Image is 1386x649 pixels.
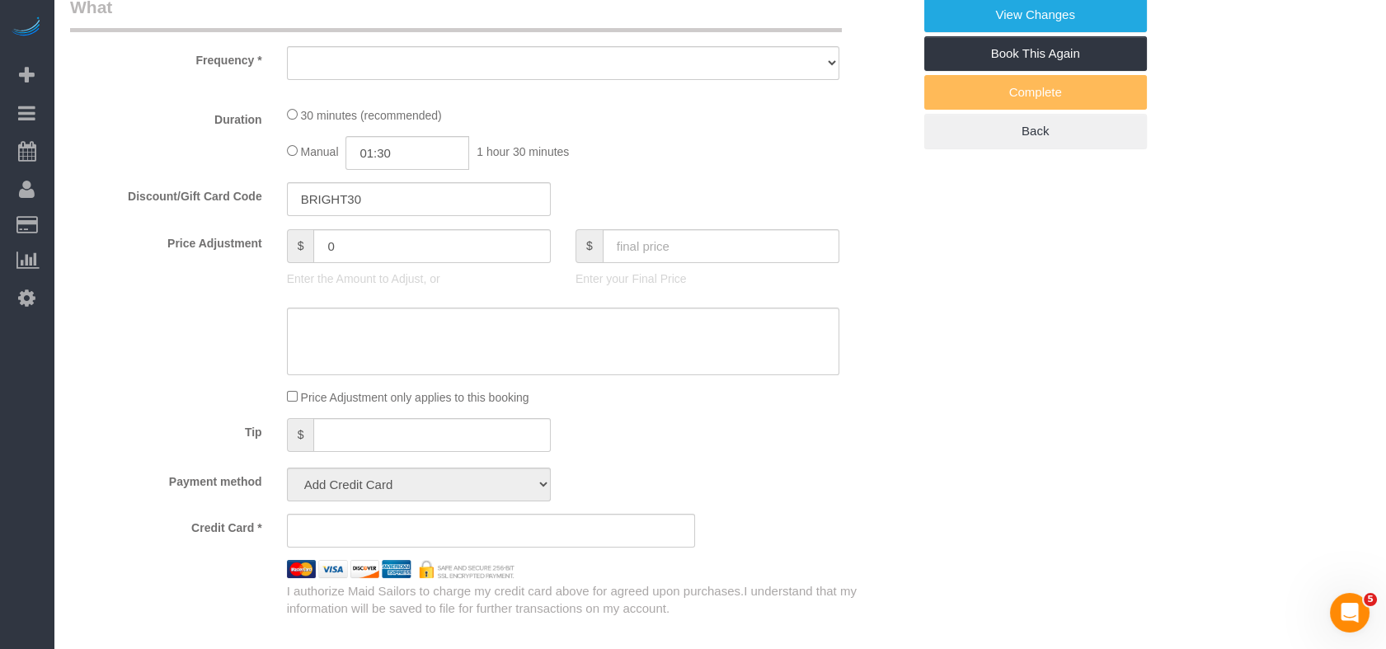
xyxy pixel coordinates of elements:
[58,229,275,252] label: Price Adjustment
[58,418,275,440] label: Tip
[576,229,603,263] span: $
[301,523,681,538] iframe: Secure card payment input frame
[924,36,1147,71] a: Book This Again
[58,182,275,205] label: Discount/Gift Card Code
[287,229,314,263] span: $
[603,229,839,263] input: final price
[477,145,569,158] span: 1 hour 30 minutes
[301,145,339,158] span: Manual
[58,468,275,490] label: Payment method
[924,114,1147,148] a: Back
[58,106,275,128] label: Duration
[275,582,924,618] div: I authorize Maid Sailors to charge my credit card above for agreed upon purchases.
[1330,593,1370,633] iframe: Intercom live chat
[301,109,442,122] span: 30 minutes (recommended)
[287,418,314,452] span: $
[58,46,275,68] label: Frequency *
[58,514,275,536] label: Credit Card *
[275,560,527,578] img: credit cards
[576,270,839,287] p: Enter your Final Price
[287,584,857,615] span: I understand that my information will be saved to file for further transactions on my account.
[287,270,551,287] p: Enter the Amount to Adjust, or
[10,16,43,40] img: Automaid Logo
[301,391,529,404] span: Price Adjustment only applies to this booking
[1364,593,1377,606] span: 5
